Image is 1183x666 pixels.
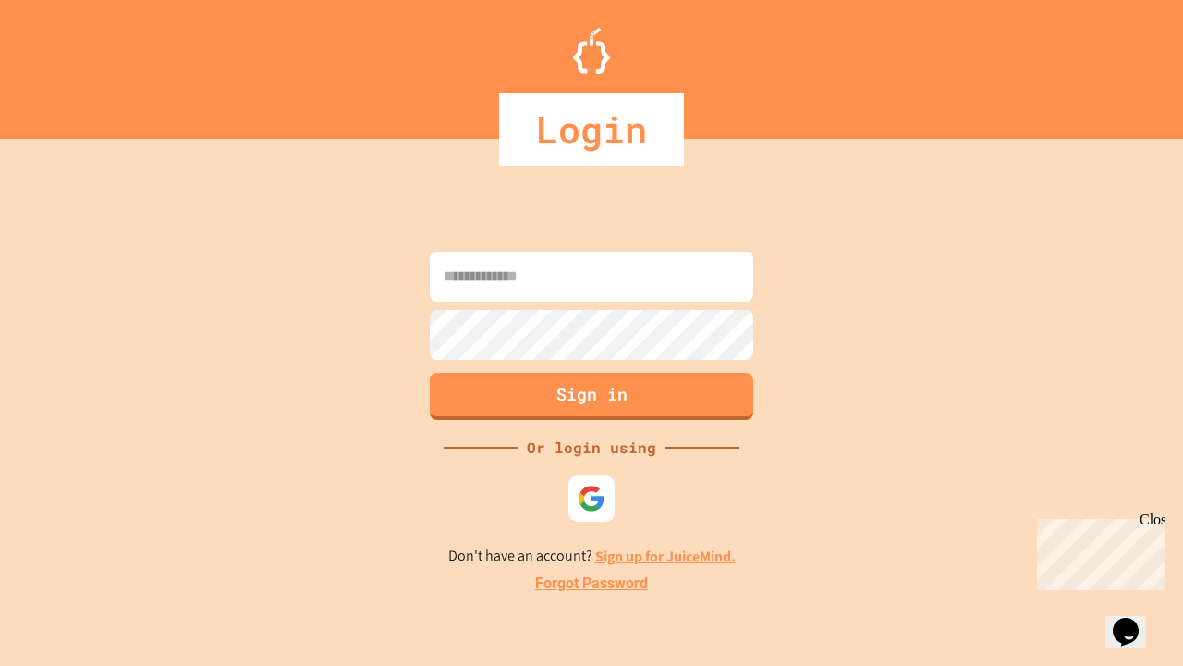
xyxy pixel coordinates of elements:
div: Chat with us now!Close [7,7,128,117]
button: Sign in [430,373,753,420]
img: google-icon.svg [578,485,605,512]
a: Sign up for JuiceMind. [595,547,736,566]
a: Forgot Password [535,573,648,595]
div: Login [499,92,684,166]
div: Or login using [518,437,665,459]
p: Don't have an account? [448,545,736,568]
img: Logo.svg [573,28,610,74]
iframe: chat widget [1030,512,1165,590]
iframe: chat widget [1105,592,1165,647]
